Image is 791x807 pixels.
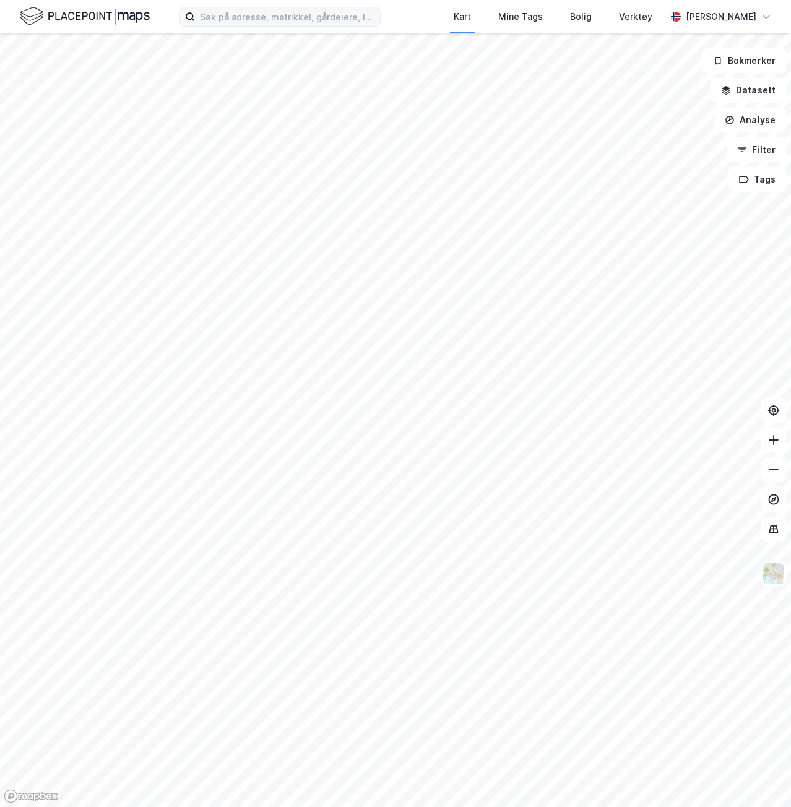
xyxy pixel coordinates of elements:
img: logo.f888ab2527a4732fd821a326f86c7f29.svg [20,6,150,27]
div: Mine Tags [498,9,543,24]
div: Kart [454,9,471,24]
iframe: Chat Widget [729,748,791,807]
input: Søk på adresse, matrikkel, gårdeiere, leietakere eller personer [195,7,380,26]
div: Kontrollprogram for chat [729,748,791,807]
div: Verktøy [619,9,652,24]
div: Bolig [570,9,592,24]
div: [PERSON_NAME] [686,9,756,24]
